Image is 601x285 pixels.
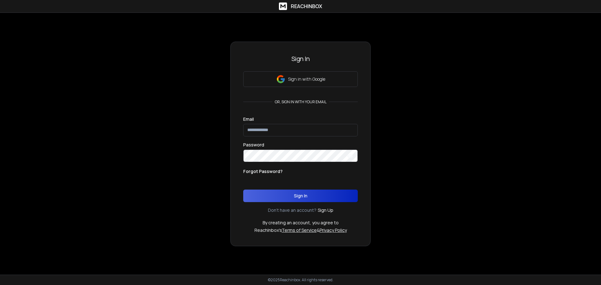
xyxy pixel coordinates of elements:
[282,227,317,233] a: Terms of Service
[243,143,264,147] label: Password
[291,3,322,10] h1: ReachInbox
[320,227,347,233] a: Privacy Policy
[243,117,254,121] label: Email
[272,99,329,104] p: or, sign in with your email
[243,54,358,63] h3: Sign In
[268,277,333,282] p: © 2025 Reachinbox. All rights reserved.
[263,220,339,226] p: By creating an account, you agree to
[318,207,333,213] a: Sign Up
[288,76,325,82] p: Sign in with Google
[243,190,358,202] button: Sign In
[279,3,322,10] a: ReachInbox
[243,168,283,175] p: Forgot Password?
[254,227,347,233] p: ReachInbox's &
[268,207,316,213] p: Don't have an account?
[243,71,358,87] button: Sign in with Google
